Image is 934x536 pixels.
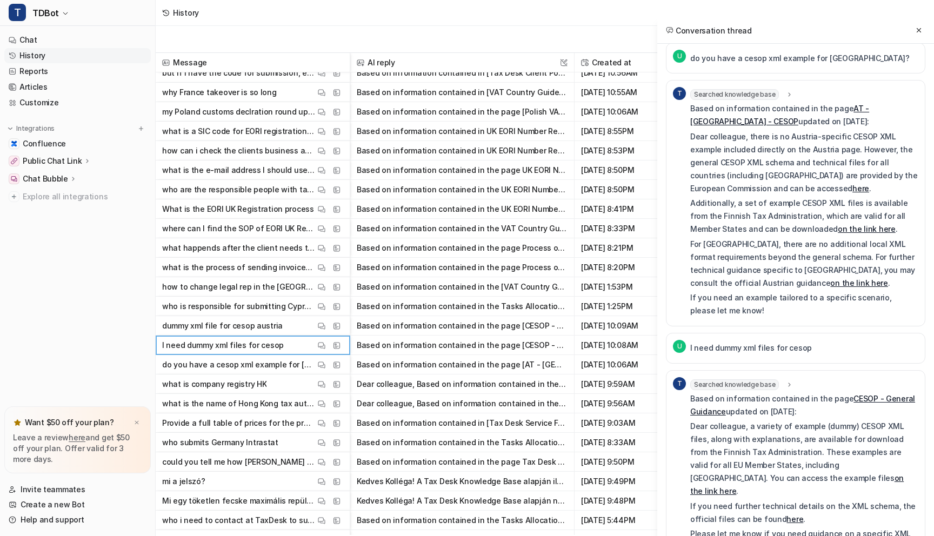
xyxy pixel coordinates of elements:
p: how to change legal rep in the [GEOGRAPHIC_DATA] [162,277,315,297]
a: on the link here [838,224,896,233]
p: my Poland customs declration round up the number, but our data upload on portal rounds normally. ... [162,102,315,122]
h2: Conversation thread [666,25,752,36]
button: Based on information contained in the page [CESOP - General Guidance]([URL][DOMAIN_NAME]) updated... [357,336,568,355]
a: Invite teammates [4,482,151,497]
a: Chat [4,32,151,48]
img: expand menu [6,125,14,132]
span: [DATE] 8:41PM [579,199,667,219]
span: [DATE] 9:59AM [579,374,667,394]
span: [DATE] 8:55PM [579,122,667,141]
p: could you tell me how [PERSON_NAME] can login to the portal? [162,452,315,472]
button: Integrations [4,123,58,134]
span: [DATE] 1:25PM [579,297,667,316]
a: here [69,433,85,442]
p: Mi egy töketlen fecske maximális repülési sebessége? [162,491,315,511]
p: For [GEOGRAPHIC_DATA], there are no additional local XML format requirements beyond the general s... [690,238,918,290]
span: [DATE] 10:08AM [579,336,667,355]
span: [DATE] 10:56AM [579,63,667,83]
p: but if I have the code for submission, even if the takeover takes time, the submission is still ok? [162,63,315,83]
span: [DATE] 9:49PM [579,472,667,491]
p: mi a jelszó? [162,472,205,491]
span: [DATE] 8:50PM [579,180,667,199]
img: Chat Bubble [11,176,17,182]
p: who are the responsible people with taxdesk for the UK EORI Number registration? [162,180,315,199]
p: who i need to contact at TaxDesk to submit a [DEMOGRAPHIC_DATA] Primary VAT return? [162,511,315,530]
span: Message [160,53,345,72]
p: Want $50 off your plan? [25,417,114,428]
button: Based on information contained in the page Process of sending invoices to clients ([URL][DOMAIN_N... [357,258,568,277]
span: T [673,377,686,390]
p: do you have a cesop xml example for [GEOGRAPHIC_DATA]? [690,52,910,65]
p: Dear colleague, a variety of example (dummy) CESOP XML files, along with explanations, are availa... [690,420,918,498]
span: [DATE] 9:56AM [579,394,667,413]
img: menu_add.svg [137,125,145,132]
button: Based on information contained in the UK EORI Number Registration page ([URL][DOMAIN_NAME]) updat... [357,180,568,199]
a: Help and support [4,512,151,527]
p: why France takeover is so long [162,83,277,102]
span: T [673,87,686,100]
p: Additionally, a set of example CESOP XML files is available from the Finnish Tax Administration, ... [690,197,918,236]
span: Searched knowledge base [690,89,779,100]
img: x [134,419,140,426]
p: Provide a full table of prices for the products we offer. [162,413,315,433]
p: what is the process of sending invoices to clients? [162,258,315,277]
p: I need dummy xml files for cesop [690,341,812,354]
span: [DATE] 8:33PM [579,219,667,238]
button: Based on information contained in UK EORI Number Registration ([URL][DOMAIN_NAME]) updated on its... [357,141,568,160]
p: Based on information contained in the page updated on [DATE]: [690,392,918,418]
img: explore all integrations [9,191,19,202]
button: Based on information contained in the Tasks Allocation page ([URL][DOMAIN_NAME]) updated on [DATE... [357,433,568,452]
button: Based on information contained in UK EORI Number Registration updated on [DATE], the SIC (Standar... [357,122,568,141]
button: Kedves Kolléga! A Tax Desk Knowledge Base alapján ilyen információ nem érhető el. Kérlek, pontosí... [357,472,568,491]
a: Articles [4,79,151,95]
p: what happends after the client needs to modify an invoice? what is the process to follow? [162,238,315,258]
p: Leave a review and get $50 off your plan. Offer valid for 3 more days. [13,432,142,465]
p: Integrations [16,124,55,133]
button: Based on information contained in [Tax Desk Service Fees]([URL][DOMAIN_NAME]) updated on [DATE], ... [357,413,568,433]
span: [DATE] 5:44PM [579,511,667,530]
span: Confluence [23,138,66,149]
button: Based on information contained in the [VAT Country Guide - [GEOGRAPHIC_DATA]]([URL][DOMAIN_NAME])... [357,277,568,297]
p: If you need further technical details on the XML schema, the official files can be found . [690,500,918,526]
p: who is responsible for submitting Cyprus CESOP reports [162,297,315,316]
button: Based on information contained in the page [AT - [GEOGRAPHIC_DATA] - CESOP]([URL][DOMAIN_NAME]) u... [357,355,568,374]
a: ConfluenceConfluence [4,136,151,151]
span: [DATE] 8:53PM [579,141,667,160]
button: Based on information contained in [VAT Country Guide - [GEOGRAPHIC_DATA]]([URL][DOMAIN_NAME]) upd... [357,83,568,102]
a: on the link here [830,278,888,287]
p: Chat Bubble [23,173,68,184]
p: What is the EORI UK Registration process [162,199,314,219]
span: U [673,340,686,353]
span: [DATE] 10:09AM [579,316,667,336]
p: Public Chat Link [23,156,82,166]
span: [DATE] 1:53PM [579,277,667,297]
span: [DATE] 9:48PM [579,491,667,511]
span: T [9,4,26,21]
span: Explore all integrations [23,188,146,205]
img: Public Chat Link [11,158,17,164]
div: History [173,7,199,18]
button: Dear colleague, Based on information contained in the page [Guide to check CN and HK company docu... [357,374,568,394]
p: how can i check the clients business address to complete an EORI UK Registration process? [162,141,315,160]
button: Based on information contained in the UK EORI Number Registration page ([URL][DOMAIN_NAME]) updat... [357,199,568,219]
a: here [852,184,869,193]
p: what is the name of Hong Kong tax authoruty, like HMRC for the [GEOGRAPHIC_DATA] [162,394,315,413]
img: Confluence [11,140,17,147]
p: what is a SIC code for EORI registration process? [162,122,315,141]
a: Customize [4,95,151,110]
span: [DATE] 8:21PM [579,238,667,258]
button: Based on information contained in the page Process of sending invoices to clients ([URL][DOMAIN_N... [357,238,568,258]
p: Based on information contained in the page updated on [DATE]: [690,102,918,128]
button: Based on information contained in the page Tax Desk Client Portal Documentation updated on [DATE]... [357,452,568,472]
span: AI reply [355,53,570,72]
a: CESOP - General Guidance [690,394,915,416]
p: Dear colleague, there is no Austria-specific CESOP XML example included directly on the Austria p... [690,130,918,195]
p: what is company registry HK [162,374,266,394]
p: what is the e-mail address I should use to register an EORI Number in the [GEOGRAPHIC_DATA]? [162,160,315,180]
button: Based on information contained in the page [CESOP - General Guidance]([URL][DOMAIN_NAME]) updated... [357,316,568,336]
span: [DATE] 10:06AM [579,102,667,122]
span: [DATE] 10:55AM [579,83,667,102]
span: [DATE] 9:50PM [579,452,667,472]
span: U [673,50,686,63]
button: Based on information contained in the Tasks Allocation page ([URL][DOMAIN_NAME]) updated on [DATE... [357,297,568,316]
